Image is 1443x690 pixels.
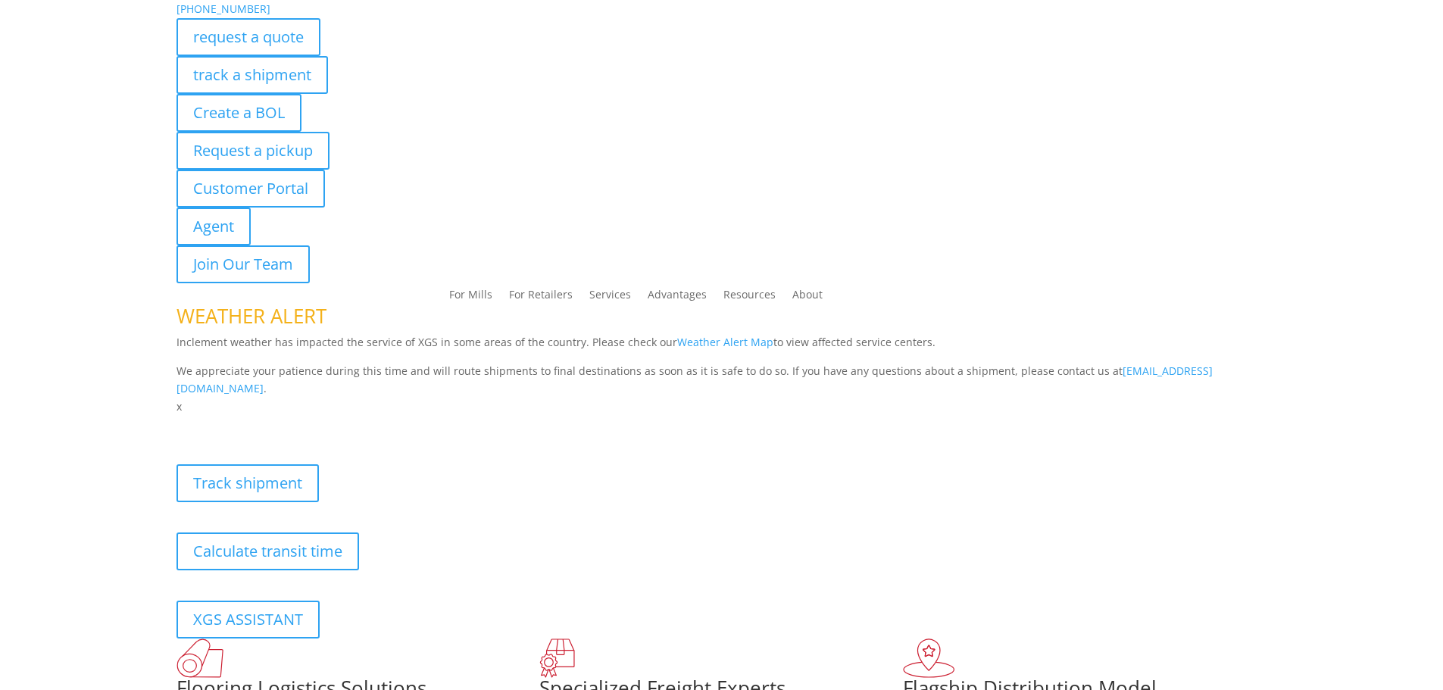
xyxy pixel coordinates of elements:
a: Create a BOL [176,94,301,132]
a: XGS ASSISTANT [176,601,320,638]
a: Track shipment [176,464,319,502]
p: Inclement weather has impacted the service of XGS in some areas of the country. Please check our ... [176,333,1267,362]
a: Resources [723,289,776,306]
a: Join Our Team [176,245,310,283]
a: For Mills [449,289,492,306]
a: Advantages [648,289,707,306]
a: track a shipment [176,56,328,94]
a: [PHONE_NUMBER] [176,2,270,16]
a: About [792,289,823,306]
a: Agent [176,208,251,245]
a: Weather Alert Map [677,335,773,349]
p: We appreciate your patience during this time and will route shipments to final destinations as so... [176,362,1267,398]
img: xgs-icon-total-supply-chain-intelligence-red [176,638,223,678]
span: WEATHER ALERT [176,302,326,329]
a: Services [589,289,631,306]
b: Visibility, transparency, and control for your entire supply chain. [176,418,514,432]
img: xgs-icon-flagship-distribution-model-red [903,638,955,678]
a: request a quote [176,18,320,56]
img: xgs-icon-focused-on-flooring-red [539,638,575,678]
a: Request a pickup [176,132,330,170]
a: For Retailers [509,289,573,306]
p: x [176,398,1267,416]
a: Customer Portal [176,170,325,208]
a: Calculate transit time [176,532,359,570]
